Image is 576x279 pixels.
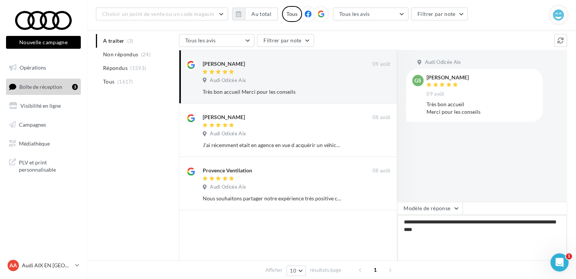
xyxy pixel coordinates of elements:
button: Filtrer par note [411,8,468,20]
button: Ignorer [365,87,390,97]
button: Tous les avis [333,8,408,20]
a: Médiathèque [5,136,82,152]
button: Ignorer [365,140,390,150]
span: 09 août [373,61,390,68]
span: 10 [290,268,296,274]
iframe: Intercom live chat [550,253,568,271]
button: Nouvelle campagne [6,36,81,49]
button: Tous les avis [179,34,254,47]
a: AA Audi AIX EN [GEOGRAPHIC_DATA] [6,258,81,273]
a: Campagnes [5,117,82,133]
span: Tous [103,78,114,85]
span: Répondus [103,64,128,72]
div: [PERSON_NAME] [203,60,245,68]
span: Afficher [265,267,282,274]
button: Modèle de réponse [397,202,463,215]
span: 09 août [427,91,444,98]
span: Tous les avis [339,11,370,17]
span: Visibilité en ligne [20,102,61,109]
span: (1617) [117,79,133,85]
div: [PERSON_NAME] [203,113,245,121]
span: (24) [141,51,151,57]
span: 08 août [373,167,390,174]
div: J’ai récemment etait en agence en vue d acquérir un véhicule, je tiens à souligner que le vendeur... [203,141,341,149]
div: [PERSON_NAME] [427,75,469,80]
span: GS [414,77,421,84]
span: Audi Odicée Aix [210,130,246,137]
span: Médiathèque [19,140,50,146]
span: Audi Odicée Aix [210,77,246,84]
p: Audi AIX EN [GEOGRAPHIC_DATA] [22,262,72,269]
span: Audi Odicée Aix [425,59,461,66]
span: AA [9,262,17,269]
button: Choisir un point de vente ou un code magasin [96,8,228,20]
button: Ignorer [365,193,390,204]
span: 08 août [373,114,390,121]
a: PLV et print personnalisable [5,154,82,177]
span: 1 [369,264,381,276]
button: Filtrer par note [257,34,314,47]
span: Boîte de réception [19,83,62,90]
span: 1 [566,253,572,259]
button: 10 [286,265,306,276]
span: Campagnes [19,121,46,128]
div: Provence Ventilation [203,167,252,174]
div: Très bon accueil Merci pour les conseils [203,88,341,96]
span: (1593) [130,65,146,71]
div: Très bon accueil Merci pour les conseils [427,101,537,116]
div: Tous [282,6,302,22]
span: Opérations [20,64,46,71]
a: Opérations [5,60,82,76]
div: Nous souhaitons partager notre expérience très positive concernant notre visite en vue de l’achat... [203,195,341,202]
button: Au total [245,8,278,20]
span: résultats/page [310,267,341,274]
a: Visibilité en ligne [5,98,82,114]
button: Au total [232,8,278,20]
div: 3 [72,84,78,90]
span: Audi Odicée Aix [210,184,246,191]
span: Tous les avis [185,37,216,43]
a: Boîte de réception3 [5,79,82,95]
span: Non répondus [103,51,138,58]
span: PLV et print personnalisable [19,157,78,174]
span: Choisir un point de vente ou un code magasin [102,11,214,17]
